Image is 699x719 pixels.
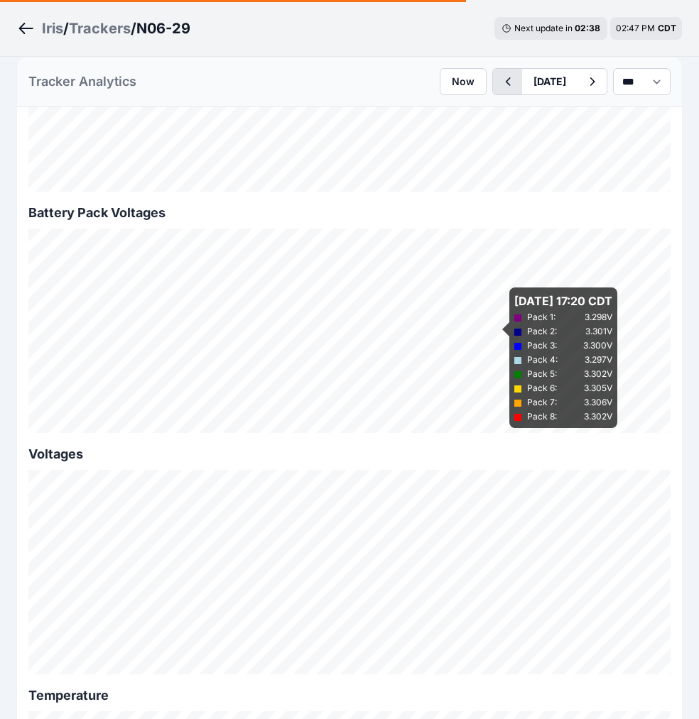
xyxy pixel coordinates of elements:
[658,23,676,33] span: CDT
[42,18,63,38] a: Iris
[522,69,578,94] button: [DATE]
[28,203,671,223] h2: Battery Pack Voltages
[28,686,671,706] h2: Temperature
[440,68,487,95] button: Now
[616,23,655,33] span: 02:47 PM
[575,23,600,34] div: 02 : 38
[28,444,671,464] h2: Voltages
[28,72,136,92] h2: Tracker Analytics
[63,18,69,38] span: /
[17,10,190,47] nav: Breadcrumb
[514,23,573,33] span: Next update in
[69,18,131,38] a: Trackers
[131,18,136,38] span: /
[136,18,190,38] h3: N06-29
